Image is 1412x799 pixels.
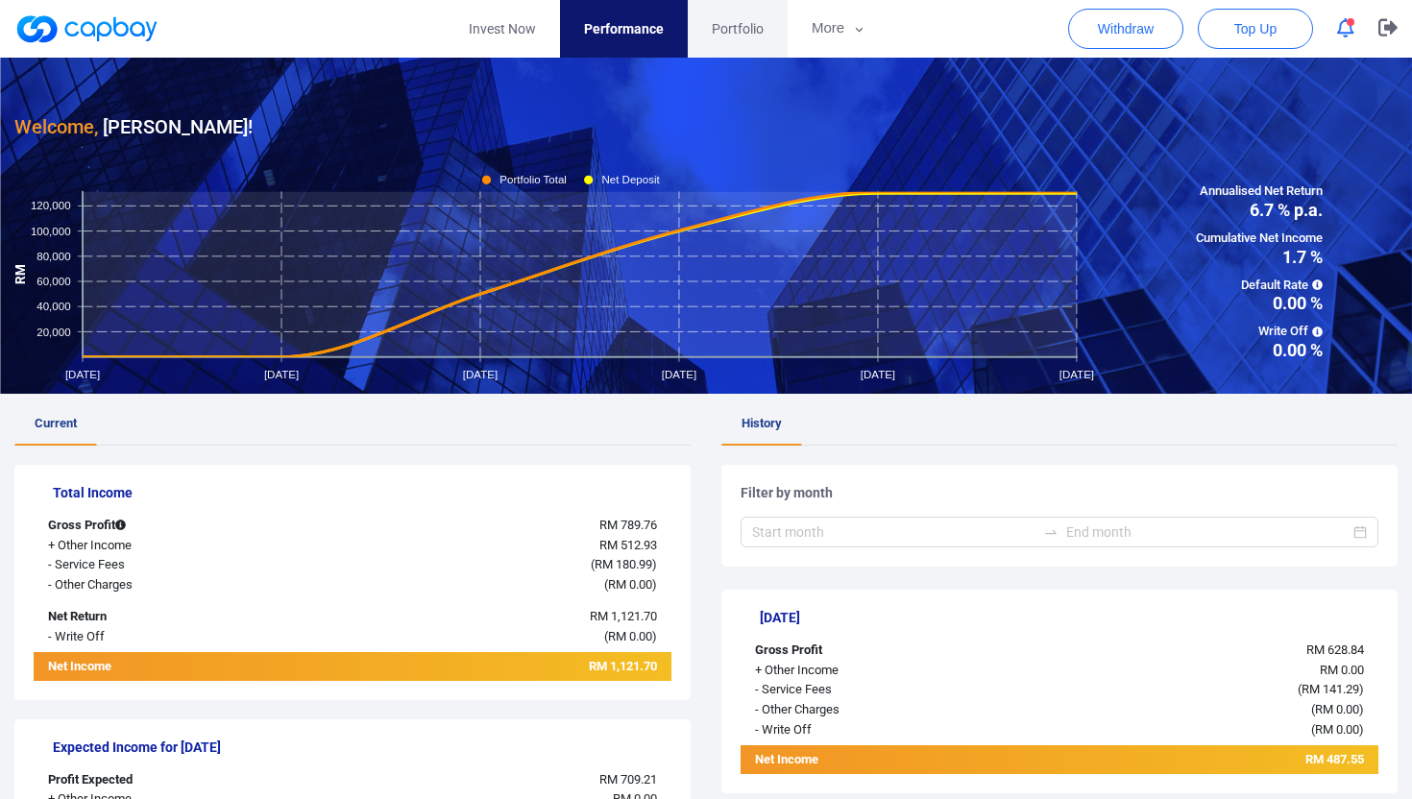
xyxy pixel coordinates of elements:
[37,276,70,287] tspan: 60,000
[53,738,671,756] h5: Expected Income for [DATE]
[741,680,1007,700] div: - Service Fees
[300,627,671,647] div: ( )
[34,575,300,595] div: - Other Charges
[760,609,1378,626] h5: [DATE]
[1196,342,1323,359] span: 0.00 %
[712,18,764,39] span: Portfolio
[601,174,660,185] tspan: Net Deposit
[31,225,71,236] tspan: 100,000
[1196,276,1323,296] span: Default Rate
[499,174,567,185] tspan: Portfolio Total
[37,326,70,337] tspan: 20,000
[34,536,300,556] div: + Other Income
[1234,19,1277,38] span: Top Up
[34,555,300,575] div: - Service Fees
[589,659,657,673] span: RM 1,121.70
[37,301,70,312] tspan: 40,000
[463,368,498,379] tspan: [DATE]
[1066,521,1350,543] input: End month
[31,200,71,211] tspan: 120,000
[861,368,895,379] tspan: [DATE]
[662,368,696,379] tspan: [DATE]
[1196,182,1323,202] span: Annualised Net Return
[741,484,1378,501] h5: Filter by month
[34,627,300,647] div: - Write Off
[34,516,300,536] div: Gross Profit
[14,115,98,138] span: Welcome,
[599,538,657,552] span: RM 512.93
[1007,700,1378,720] div: ( )
[1306,642,1364,657] span: RM 628.84
[1302,682,1359,696] span: RM 141.29
[1315,702,1359,716] span: RM 0.00
[37,250,70,261] tspan: 80,000
[741,720,1007,740] div: - Write Off
[1320,663,1364,677] span: RM 0.00
[264,368,299,379] tspan: [DATE]
[1043,524,1059,540] span: to
[742,416,782,430] span: History
[741,750,1007,774] div: Net Income
[1196,202,1323,219] span: 6.7 % p.a.
[34,770,300,790] div: Profit Expected
[13,264,28,284] tspan: RM
[741,641,1007,661] div: Gross Profit
[14,111,253,142] h3: [PERSON_NAME] !
[53,484,671,501] h5: Total Income
[1198,9,1313,49] button: Top Up
[1196,249,1323,266] span: 1.7 %
[300,555,671,575] div: ( )
[1196,322,1323,342] span: Write Off
[741,661,1007,681] div: + Other Income
[608,577,652,592] span: RM 0.00
[1315,722,1359,737] span: RM 0.00
[1196,295,1323,312] span: 0.00 %
[35,416,77,430] span: Current
[1007,680,1378,700] div: ( )
[752,521,1035,543] input: Start month
[34,607,300,627] div: Net Return
[1196,229,1323,249] span: Cumulative Net Income
[1007,720,1378,740] div: ( )
[599,518,657,532] span: RM 789.76
[590,609,657,623] span: RM 1,121.70
[300,575,671,595] div: ( )
[741,700,1007,720] div: - Other Charges
[1059,368,1094,379] tspan: [DATE]
[1068,9,1183,49] button: Withdraw
[599,772,657,787] span: RM 709.21
[1043,524,1059,540] span: swap-right
[34,657,300,681] div: Net Income
[608,629,652,643] span: RM 0.00
[584,18,664,39] span: Performance
[65,368,100,379] tspan: [DATE]
[1305,752,1364,766] span: RM 487.55
[595,557,652,571] span: RM 180.99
